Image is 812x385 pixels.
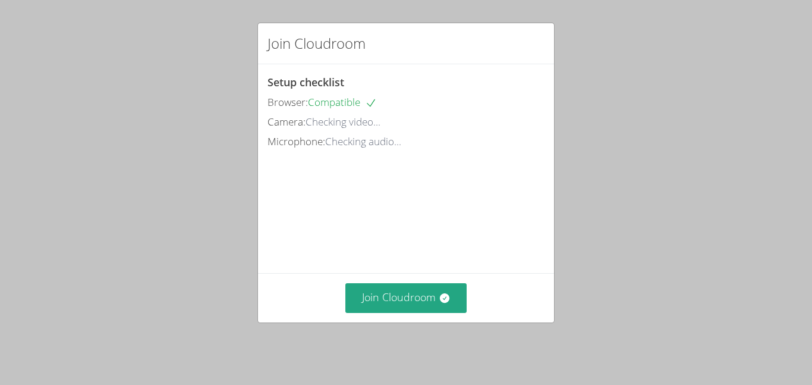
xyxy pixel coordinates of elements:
[345,283,467,312] button: Join Cloudroom
[267,115,306,129] span: Camera:
[267,33,366,54] h2: Join Cloudroom
[267,75,344,89] span: Setup checklist
[306,115,380,129] span: Checking video...
[325,134,401,148] span: Checking audio...
[267,134,325,148] span: Microphone:
[267,95,308,109] span: Browser:
[308,95,377,109] span: Compatible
